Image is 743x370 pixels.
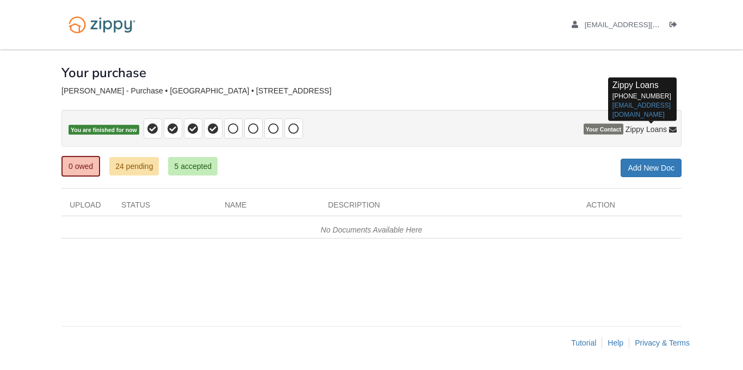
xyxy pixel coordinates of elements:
div: Action [578,199,682,216]
a: 5 accepted [168,157,218,175]
div: Status [113,199,216,216]
div: Upload [61,199,113,216]
a: Log out [670,21,682,32]
a: edit profile [572,21,709,32]
p: [PHONE_NUMBER] [612,79,672,120]
a: Help [608,338,623,347]
span: You are finished for now [69,125,139,135]
a: Tutorial [571,338,596,347]
a: [EMAIL_ADDRESS][DOMAIN_NAME] [612,101,671,118]
img: Logo [61,11,143,39]
span: Zippy Loans [612,80,659,90]
a: 0 owed [61,156,100,177]
span: Your Contact [584,124,623,135]
span: Zippy Loans [626,124,667,135]
em: No Documents Available Here [321,225,423,234]
h1: Your purchase [61,66,146,80]
a: Add New Doc [621,159,682,177]
a: Privacy & Terms [635,338,690,347]
a: 24 pending [109,157,159,175]
span: eliduffy000@gmail.com [585,21,709,29]
div: [PERSON_NAME] - Purchase • [GEOGRAPHIC_DATA] • [STREET_ADDRESS] [61,86,682,96]
div: Description [320,199,578,216]
div: Name [216,199,320,216]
